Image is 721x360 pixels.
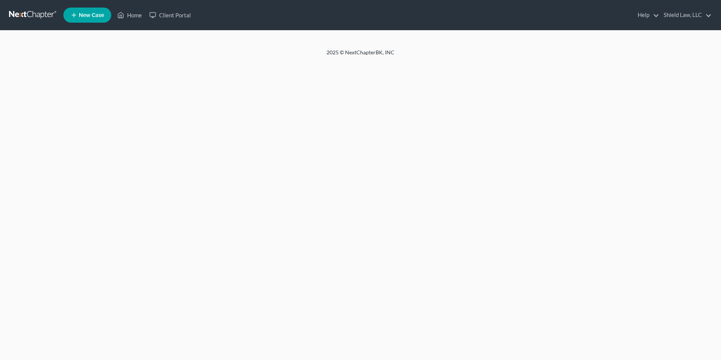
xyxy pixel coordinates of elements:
[146,49,575,62] div: 2025 © NextChapterBK, INC
[63,8,111,23] new-legal-case-button: New Case
[146,8,195,22] a: Client Portal
[660,8,712,22] a: Shield Law, LLC
[114,8,146,22] a: Home
[634,8,659,22] a: Help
